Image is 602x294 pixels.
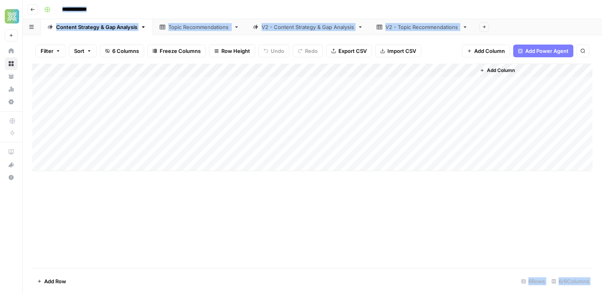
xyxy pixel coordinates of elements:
button: Sort [69,45,97,57]
a: Your Data [5,70,18,83]
button: Import CSV [375,45,421,57]
span: Add Row [44,277,66,285]
button: Row Height [209,45,255,57]
img: Xponent21 Logo [5,9,19,23]
div: What's new? [5,159,17,171]
button: Add Row [32,275,71,288]
a: Home [5,45,18,57]
button: Undo [258,45,289,57]
span: Export CSV [338,47,367,55]
button: Add Power Agent [513,45,573,57]
span: Add Column [474,47,505,55]
span: Sort [74,47,84,55]
span: Filter [41,47,53,55]
span: Redo [305,47,318,55]
span: Freeze Columns [160,47,201,55]
a: Topic Recommendations [153,19,246,35]
button: Freeze Columns [147,45,206,57]
a: Browse [5,57,18,70]
div: 6 Rows [518,275,548,288]
button: Workspace: Xponent21 [5,6,18,26]
button: Add Column [462,45,510,57]
a: V2 - Topic Recommendations [370,19,475,35]
button: 6 Columns [100,45,144,57]
span: Row Height [221,47,250,55]
span: Add Power Agent [525,47,569,55]
button: Add Column [477,65,518,76]
div: 6/6 Columns [548,275,592,288]
div: Topic Recommendations [168,23,231,31]
a: V2 - Content Strategy & Gap Analysis [246,19,370,35]
a: Content Strategy & Gap Analysis [41,19,153,35]
button: Export CSV [326,45,372,57]
span: Undo [271,47,284,55]
div: Content Strategy & Gap Analysis [56,23,137,31]
button: What's new? [5,158,18,171]
a: AirOps Academy [5,146,18,158]
div: V2 - Topic Recommendations [385,23,459,31]
button: Filter [35,45,66,57]
a: Usage [5,83,18,95]
span: 6 Columns [112,47,139,55]
span: Import CSV [387,47,416,55]
span: Add Column [487,67,515,74]
div: V2 - Content Strategy & Gap Analysis [262,23,354,31]
button: Help + Support [5,171,18,184]
a: Settings [5,95,18,108]
button: Redo [293,45,323,57]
